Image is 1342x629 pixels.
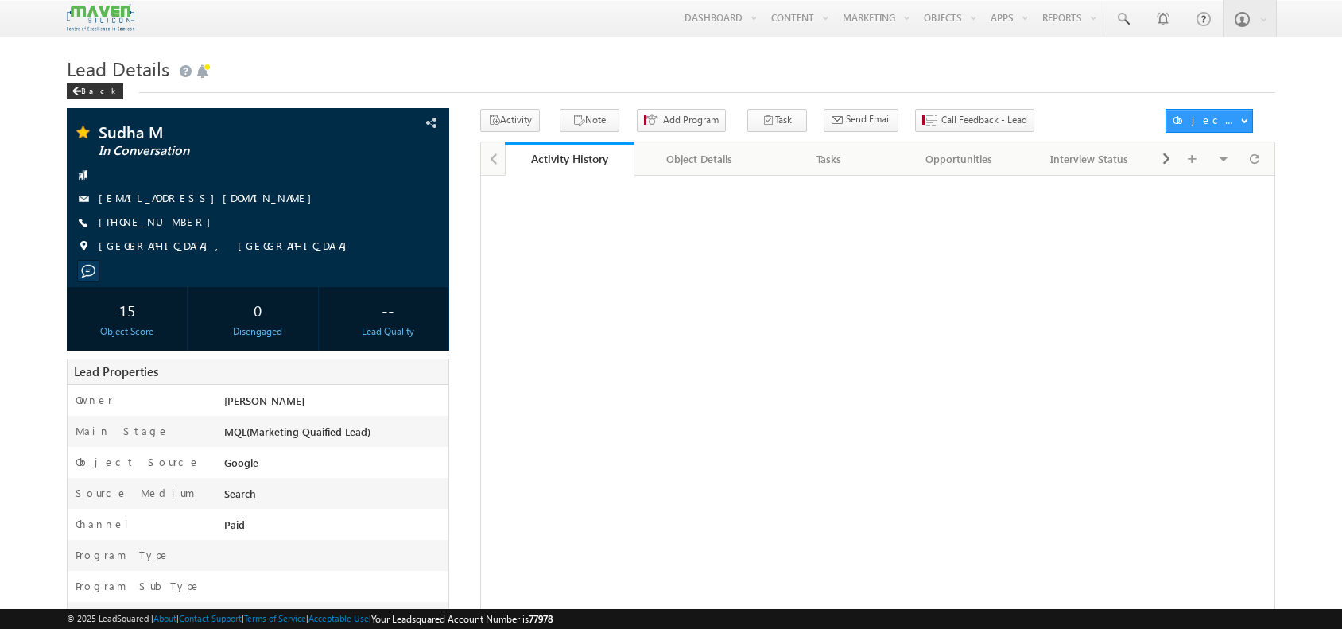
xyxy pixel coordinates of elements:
img: Custom Logo [67,4,134,32]
span: Add Program [663,113,719,127]
label: Main Stage [76,424,169,438]
a: About [153,613,176,623]
label: Owner [76,393,113,407]
span: 77978 [529,613,553,625]
div: Object Actions [1173,113,1240,127]
a: Interview Status [1025,142,1155,176]
button: Add Program [637,109,726,132]
div: Back [67,83,123,99]
div: Disengaged [202,324,314,339]
a: Terms of Service [244,613,306,623]
button: Send Email [824,109,898,132]
span: [PERSON_NAME] [224,394,304,407]
div: 15 [71,295,183,324]
div: Object Details [647,149,751,169]
div: Activity History [517,151,623,166]
button: Task [747,109,807,132]
div: Search [220,486,448,508]
span: Send Email [846,112,891,126]
button: Call Feedback - Lead [915,109,1034,132]
span: Sudha M [99,124,336,140]
span: Lead Details [67,56,169,81]
label: Channel [76,517,141,531]
span: [PHONE_NUMBER] [99,215,219,231]
div: Opportunities [907,149,1010,169]
span: Lead Properties [74,363,158,379]
span: In Conversation [99,143,336,159]
div: Google [220,455,448,477]
div: 0 [202,295,314,324]
a: Tasks [765,142,895,176]
div: Lead Quality [332,324,444,339]
button: Object Actions [1166,109,1253,133]
a: Acceptable Use [308,613,369,623]
label: Source Medium [76,486,195,500]
a: Contact Support [179,613,242,623]
span: Call Feedback - Lead [941,113,1027,127]
a: Object Details [634,142,765,176]
span: Your Leadsquared Account Number is [371,613,553,625]
span: [GEOGRAPHIC_DATA], [GEOGRAPHIC_DATA] [99,239,355,254]
div: Interview Status [1038,149,1141,169]
div: MQL(Marketing Quaified Lead) [220,424,448,446]
a: Opportunities [894,142,1025,176]
div: Paid [220,517,448,539]
a: Back [67,83,131,96]
div: Object Score [71,324,183,339]
label: Program Type [76,548,170,562]
a: [EMAIL_ADDRESS][DOMAIN_NAME] [99,191,320,204]
label: Object Source [76,455,200,469]
button: Note [560,109,619,132]
button: Activity [480,109,540,132]
div: Tasks [778,149,881,169]
a: Activity History [505,142,635,176]
div: -- [332,295,444,324]
span: © 2025 LeadSquared | | | | | [67,612,553,627]
label: Program SubType [76,579,201,593]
